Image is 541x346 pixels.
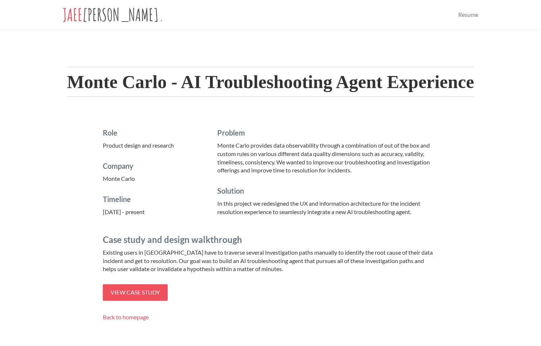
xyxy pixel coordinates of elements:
span: [PERSON_NAME] [82,4,159,25]
span: View case study [110,289,160,296]
h4: Solution [217,186,437,196]
span: Case study and design walkthrough [103,234,242,245]
h2: Monte Carlo - AI Troubleshooting Agent Experience [67,67,474,97]
h4: Company [103,161,212,171]
a: Back to homepage [103,313,149,320]
h4: Role [103,128,212,138]
a: View case study [103,284,168,301]
p: [DATE] - present [103,208,212,216]
h4: Timeline [103,194,212,204]
p: Monte Carlo provides data observability through a combination of out of the box and custom rules ... [217,141,437,175]
p: Monte Carlo [103,175,212,183]
p: Existing users in [GEOGRAPHIC_DATA] have to traverse several investigation paths manually to iden... [103,248,438,274]
p: Product design and research [103,141,212,150]
h4: Problem [217,128,437,138]
p: In this project we redesigned the UX and information architecture for the incident resolution exp... [217,199,437,216]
